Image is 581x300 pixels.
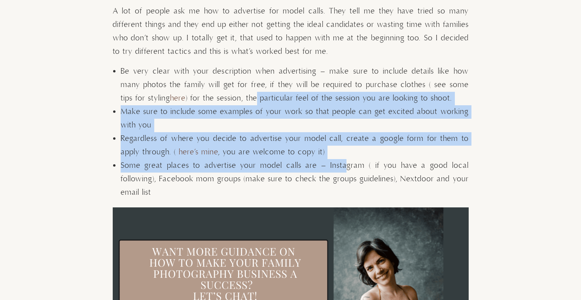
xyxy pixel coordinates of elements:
[113,6,469,57] span: A lot of people ask me how to advertise for model calls. They tell me they have tried so many dif...
[170,93,185,103] a: here
[121,134,469,157] span: Regardless of where you decide to advertise your model call, create a google form for them to app...
[121,66,469,103] span: Be very clear with your description when advertising – make sure to include details like how many...
[176,147,218,157] a: here’s mine
[121,107,469,130] span: Make sure to include some examples of your work so that people can get excited about working with...
[218,147,325,157] span: , you are welcome to copy it)
[121,161,469,197] span: Some great places to advertise your model calls are – Instagram ( if you have a good local follow...
[179,147,218,157] span: here’s mine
